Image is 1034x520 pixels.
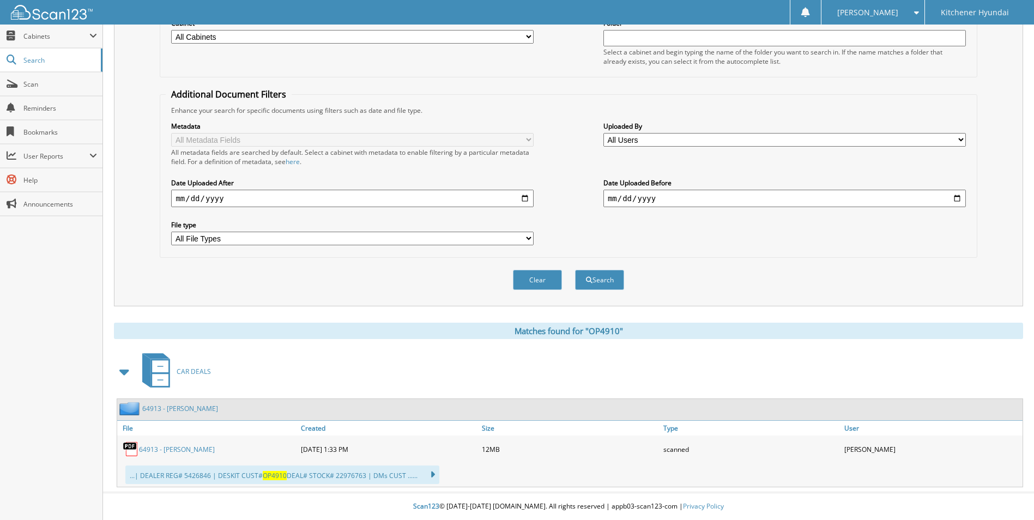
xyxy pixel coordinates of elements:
a: Privacy Policy [683,501,724,511]
span: Cabinets [23,32,89,41]
span: Search [23,56,95,65]
a: 64913 - [PERSON_NAME] [139,445,215,454]
span: Announcements [23,199,97,209]
legend: Additional Document Filters [166,88,292,100]
a: Created [298,421,479,436]
div: Select a cabinet and begin typing the name of the folder you want to search in. If the name match... [603,47,966,66]
span: Scan123 [413,501,439,511]
a: CAR DEALS [136,350,211,393]
a: here [286,157,300,166]
span: User Reports [23,152,89,161]
span: OP4910 [263,471,287,480]
label: Uploaded By [603,122,966,131]
img: folder2.png [119,402,142,415]
a: Type [661,421,842,436]
a: User [842,421,1023,436]
label: Metadata [171,122,534,131]
label: File type [171,220,534,229]
div: scanned [661,438,842,460]
div: All metadata fields are searched by default. Select a cabinet with metadata to enable filtering b... [171,148,534,166]
span: [PERSON_NAME] [837,9,898,16]
img: PDF.png [123,441,139,457]
span: Reminders [23,104,97,113]
a: Size [479,421,660,436]
span: Help [23,176,97,185]
div: ...| DEALER REG# 5426846 | DESKIT CUST# DEAL# STOCK# 22976763 | DMs CUST ...... [125,465,439,484]
a: File [117,421,298,436]
button: Search [575,270,624,290]
span: CAR DEALS [177,367,211,376]
div: [DATE] 1:33 PM [298,438,479,460]
span: Scan [23,80,97,89]
label: Date Uploaded After [171,178,534,188]
div: Enhance your search for specific documents using filters such as date and file type. [166,106,971,115]
a: 64913 - [PERSON_NAME] [142,404,218,413]
input: start [171,190,534,207]
div: © [DATE]-[DATE] [DOMAIN_NAME]. All rights reserved | appb03-scan123-com | [103,493,1034,520]
input: end [603,190,966,207]
label: Date Uploaded Before [603,178,966,188]
div: [PERSON_NAME] [842,438,1023,460]
button: Clear [513,270,562,290]
div: 12MB [479,438,660,460]
span: Bookmarks [23,128,97,137]
img: scan123-logo-white.svg [11,5,93,20]
span: Kitchener Hyundai [941,9,1009,16]
div: Matches found for "OP4910" [114,323,1023,339]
